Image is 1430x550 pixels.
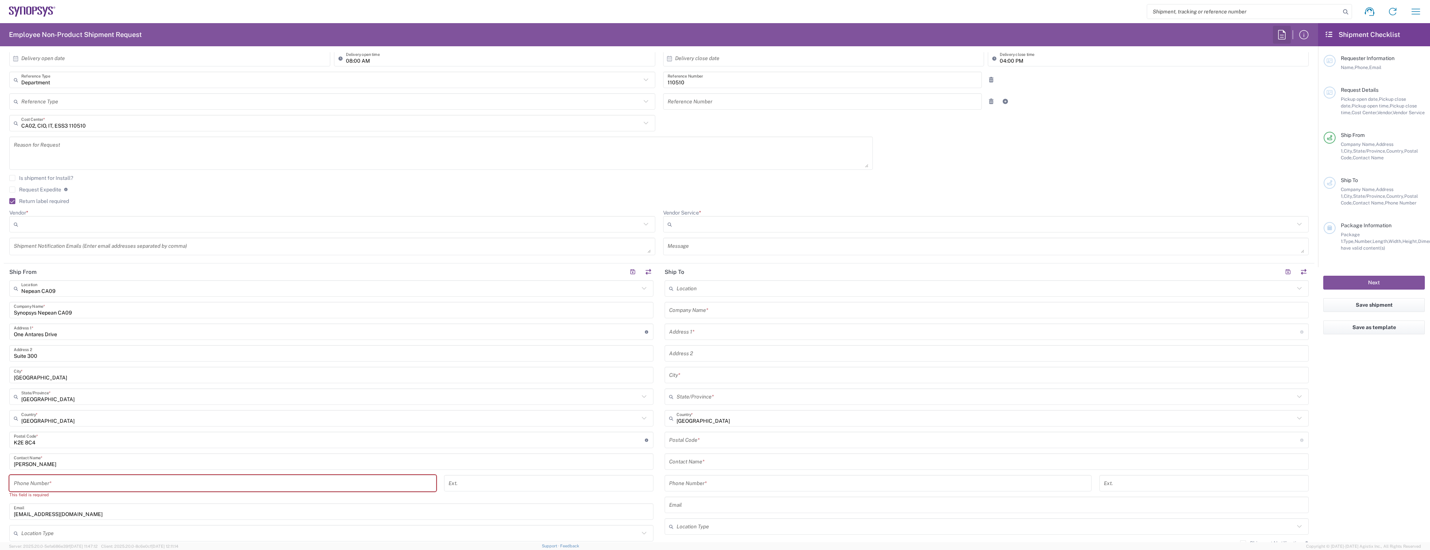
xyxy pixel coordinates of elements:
[1393,110,1425,115] span: Vendor Service
[1369,65,1381,70] span: Email
[1353,148,1386,154] span: State/Province,
[1341,232,1360,244] span: Package 1:
[1147,4,1340,19] input: Shipment, tracking or reference number
[1344,148,1353,154] span: City,
[1353,155,1384,160] span: Contact Name
[9,544,98,549] span: Server: 2025.20.0-5efa686e39f
[1341,222,1392,228] span: Package Information
[1352,103,1390,109] span: Pickup open time,
[1000,96,1011,107] a: Add Reference
[1353,193,1386,199] span: State/Province,
[9,209,28,216] label: Vendor
[542,544,561,548] a: Support
[1377,110,1393,115] span: Vendor,
[1341,132,1365,138] span: Ship From
[1402,238,1418,244] span: Height,
[1341,187,1376,192] span: Company Name,
[1352,110,1377,115] span: Cost Center,
[1355,65,1369,70] span: Phone,
[1323,321,1425,334] button: Save as template
[1341,141,1376,147] span: Company Name,
[1343,238,1355,244] span: Type,
[560,544,579,548] a: Feedback
[1323,298,1425,312] button: Save shipment
[1341,96,1379,102] span: Pickup open date,
[1389,238,1402,244] span: Width,
[1323,276,1425,290] button: Next
[1385,200,1417,206] span: Phone Number
[1344,193,1353,199] span: City,
[986,75,996,85] a: Remove Reference
[1306,543,1421,550] span: Copyright © [DATE]-[DATE] Agistix Inc., All Rights Reserved
[1386,193,1404,199] span: Country,
[663,209,701,216] label: Vendor Service
[1386,148,1404,154] span: Country,
[665,268,684,276] h2: Ship To
[1355,238,1373,244] span: Number,
[1373,238,1389,244] span: Length,
[1325,30,1400,39] h2: Shipment Checklist
[1240,540,1302,546] label: Shipment Notification
[9,491,436,498] div: This field is required
[9,187,61,193] label: Request Expedite
[9,175,73,181] label: Is shipment for Install?
[9,30,142,39] h2: Employee Non-Product Shipment Request
[101,544,178,549] span: Client: 2025.20.0-8c6e0cf
[152,544,178,549] span: [DATE] 12:11:14
[1341,177,1358,183] span: Ship To
[1353,200,1385,206] span: Contact Name,
[9,198,69,204] label: Return label required
[1341,87,1379,93] span: Request Details
[70,544,98,549] span: [DATE] 11:47:12
[1341,55,1395,61] span: Requester Information
[986,96,996,107] a: Remove Reference
[9,268,37,276] h2: Ship From
[1341,65,1355,70] span: Name,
